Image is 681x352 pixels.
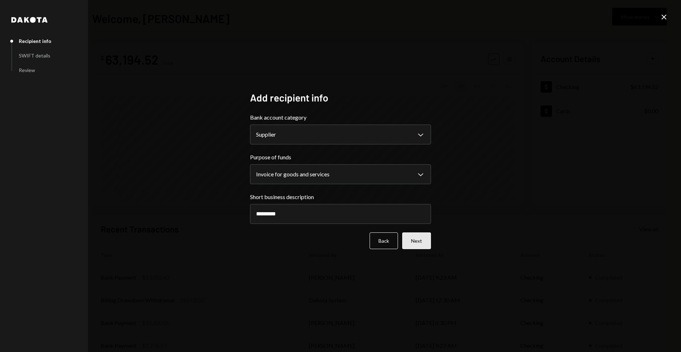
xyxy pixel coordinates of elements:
[250,164,431,184] button: Purpose of funds
[370,232,398,249] button: Back
[402,232,431,249] button: Next
[250,193,431,201] label: Short business description
[19,67,35,73] div: Review
[250,125,431,144] button: Bank account category
[250,91,431,105] h2: Add recipient info
[19,53,50,59] div: SWIFT details
[250,153,431,161] label: Purpose of funds
[250,113,431,122] label: Bank account category
[19,38,51,44] div: Recipient info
